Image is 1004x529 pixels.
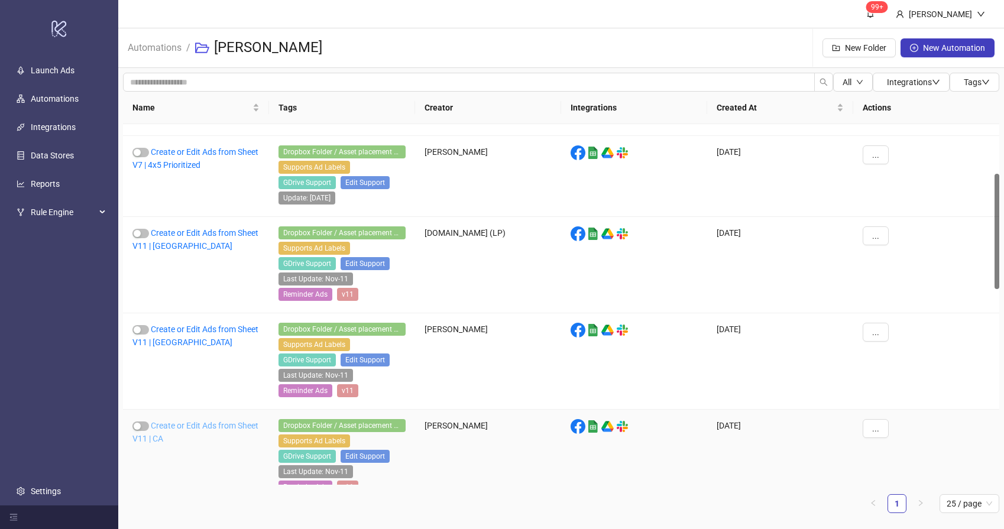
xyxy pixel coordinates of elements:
button: Integrationsdown [873,73,950,92]
span: v11 [337,481,358,494]
span: Edit Support [341,176,390,189]
span: left [870,499,877,507]
div: [DATE] [707,217,853,313]
div: [PERSON_NAME] [415,136,561,217]
div: [DATE] [707,410,853,506]
span: right [917,499,924,507]
th: Name [123,92,269,124]
span: Last Update: Nov-11 [278,369,353,382]
button: ... [863,145,889,164]
span: Last Update: Nov-11 [278,465,353,478]
span: folder-open [195,41,209,55]
span: ... [872,424,879,433]
div: Page Size [940,494,999,513]
span: Dropbox Folder / Asset placement detection [278,226,406,239]
a: Data Stores [31,151,74,160]
th: Tags [269,92,415,124]
span: Supports Ad Labels [278,242,350,255]
a: Create or Edit Ads from Sheet V11 | CA [132,421,258,443]
h3: [PERSON_NAME] [214,38,322,57]
li: Next Page [911,494,930,513]
div: [PERSON_NAME] [415,313,561,410]
th: Integrations [561,92,707,124]
div: [DATE] [707,313,853,410]
span: Edit Support [341,450,390,463]
span: Reminder Ads [278,384,332,397]
th: Created At [707,92,853,124]
button: New Automation [901,38,995,57]
th: Creator [415,92,561,124]
button: left [864,494,883,513]
span: GDrive Support [278,353,336,366]
li: Previous Page [864,494,883,513]
span: ... [872,327,879,337]
span: Dropbox Folder / Asset placement detection [278,419,406,432]
div: [DATE] [707,136,853,217]
li: 1 [888,494,906,513]
a: Create or Edit Ads from Sheet V11 | [GEOGRAPHIC_DATA] [132,324,258,347]
span: Integrations [887,77,940,87]
span: Supports Ad Labels [278,161,350,174]
span: menu-fold [9,513,18,521]
span: folder-add [832,44,840,52]
a: Integrations [31,122,76,132]
a: Create or Edit Ads from Sheet V7 | 4x5 Prioritized [132,147,258,170]
span: GDrive Support [278,176,336,189]
th: Actions [853,92,999,124]
span: Name [132,101,250,114]
span: down [856,79,863,86]
span: v11 [337,288,358,301]
span: Last Update: Nov-11 [278,272,353,285]
span: Dropbox Folder / Asset placement detection [278,145,406,158]
span: bell [866,9,875,18]
span: down [977,10,985,18]
span: New Folder [845,43,886,53]
button: ... [863,226,889,245]
span: Reminder Ads [278,481,332,494]
span: user [896,10,904,18]
a: Launch Ads [31,66,75,75]
span: Dropbox Folder / Asset placement detection [278,323,406,336]
a: Create or Edit Ads from Sheet V11 | [GEOGRAPHIC_DATA] [132,228,258,251]
span: Edit Support [341,257,390,270]
span: Supports Ad Labels [278,434,350,447]
span: fork [17,208,25,216]
span: v11 [337,384,358,397]
span: GDrive Support [278,450,336,463]
span: Created At [717,101,834,114]
span: All [843,77,851,87]
a: Automations [125,40,184,53]
span: ... [872,231,879,241]
span: ... [872,150,879,160]
button: New Folder [822,38,896,57]
span: GDrive Support [278,257,336,270]
span: Reminder Ads [278,288,332,301]
button: right [911,494,930,513]
span: 25 / page [947,495,992,512]
span: plus-circle [910,44,918,52]
li: / [186,29,190,67]
span: down [982,78,990,86]
span: Rule Engine [31,200,96,224]
button: Alldown [833,73,873,92]
span: search [820,78,828,86]
button: Tagsdown [950,73,999,92]
button: ... [863,419,889,438]
span: down [932,78,940,86]
a: Reports [31,179,60,189]
div: [PERSON_NAME] [415,410,561,506]
div: [DOMAIN_NAME] (LP) [415,217,561,313]
span: Update: 21-10-2024 [278,192,335,205]
a: Automations [31,94,79,103]
button: ... [863,323,889,342]
span: Tags [964,77,990,87]
a: Settings [31,486,61,496]
sup: 1556 [866,1,888,13]
span: New Automation [923,43,985,53]
div: [PERSON_NAME] [904,8,977,21]
span: Supports Ad Labels [278,338,350,351]
a: 1 [888,495,906,512]
span: Edit Support [341,353,390,366]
